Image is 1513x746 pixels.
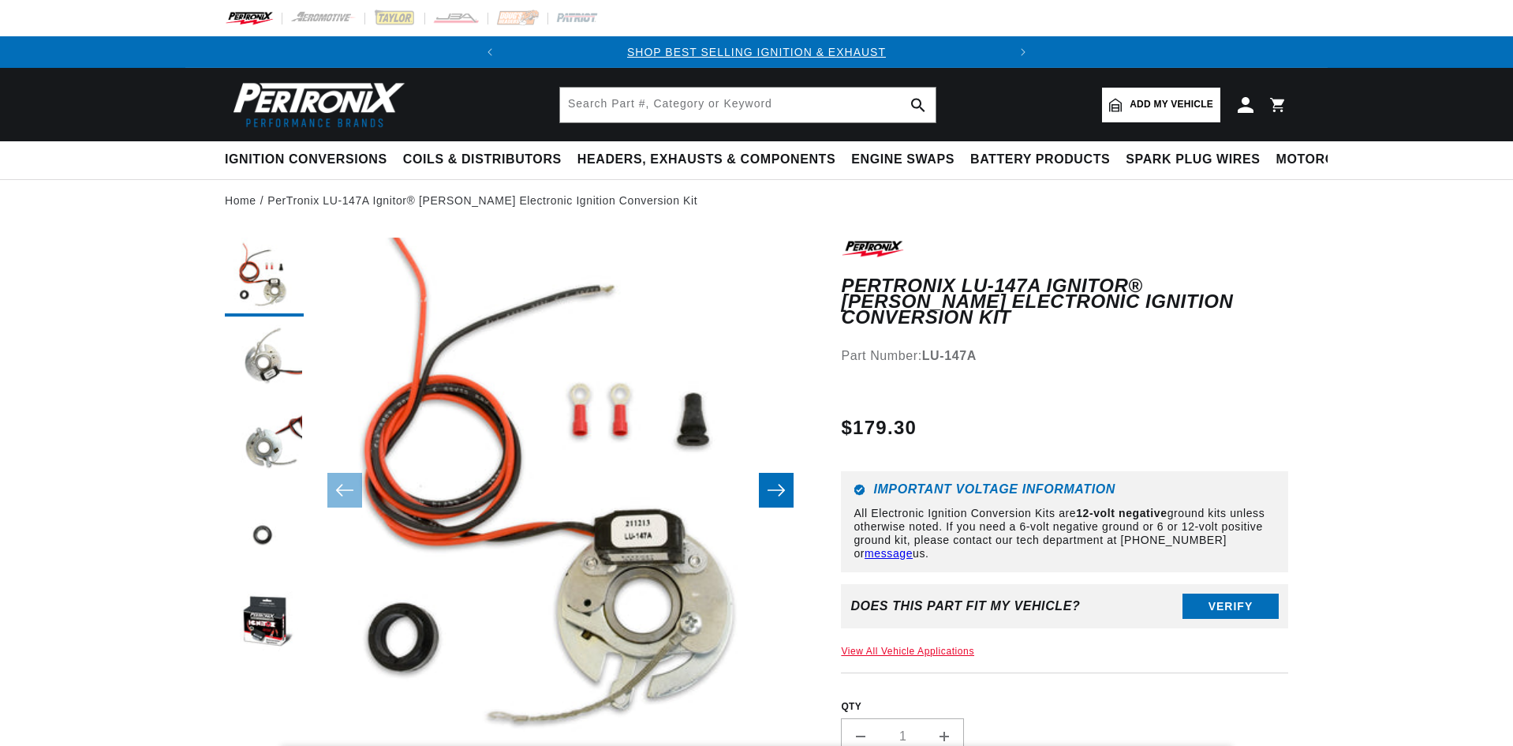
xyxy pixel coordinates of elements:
[327,473,362,508] button: Slide left
[225,411,304,490] button: Load image 3 in gallery view
[841,278,1288,326] h1: PerTronix LU-147A Ignitor® [PERSON_NAME] Electronic Ignition Conversion Kit
[851,152,954,168] span: Engine Swaps
[962,141,1118,178] summary: Battery Products
[570,141,843,178] summary: Headers, Exhausts & Components
[1102,88,1220,122] a: Add my vehicle
[841,414,917,442] span: $179.30
[577,152,835,168] span: Headers, Exhausts & Components
[865,547,913,560] a: message
[560,88,936,122] input: Search Part #, Category or Keyword
[1130,97,1213,112] span: Add my vehicle
[759,473,794,508] button: Slide right
[1268,141,1378,178] summary: Motorcycle
[225,498,304,577] button: Load image 4 in gallery view
[474,36,506,68] button: Translation missing: en.sections.announcements.previous_announcement
[225,238,304,317] button: Load image 1 in gallery view
[225,192,256,209] a: Home
[1118,141,1268,178] summary: Spark Plug Wires
[225,585,304,664] button: Load image 5 in gallery view
[1007,36,1039,68] button: Translation missing: en.sections.announcements.next_announcement
[403,152,562,168] span: Coils & Distributors
[922,349,977,362] strong: LU-147A
[225,141,395,178] summary: Ignition Conversions
[267,192,697,209] a: PerTronix LU-147A Ignitor® [PERSON_NAME] Electronic Ignition Conversion Kit
[225,152,387,168] span: Ignition Conversions
[395,141,570,178] summary: Coils & Distributors
[225,324,304,403] button: Load image 2 in gallery view
[841,346,1288,366] div: Part Number:
[901,88,936,122] button: search button
[1126,152,1260,168] span: Spark Plug Wires
[843,141,962,178] summary: Engine Swaps
[506,43,1007,61] div: 1 of 2
[627,46,886,58] a: SHOP BEST SELLING IGNITION & EXHAUST
[970,152,1110,168] span: Battery Products
[841,646,974,657] a: View All Vehicle Applications
[854,484,1276,496] h6: Important Voltage Information
[1182,594,1279,619] button: Verify
[841,700,1288,714] label: QTY
[850,599,1080,613] div: Does This part fit My vehicle?
[506,43,1007,61] div: Announcement
[185,36,1328,68] slideshow-component: Translation missing: en.sections.announcements.announcement_bar
[1076,507,1167,519] strong: 12-volt negative
[854,507,1276,560] p: All Electronic Ignition Conversion Kits are ground kits unless otherwise noted. If you need a 6-v...
[225,77,406,132] img: Pertronix
[225,192,1288,209] nav: breadcrumbs
[225,238,809,744] media-gallery: Gallery Viewer
[1276,152,1370,168] span: Motorcycle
